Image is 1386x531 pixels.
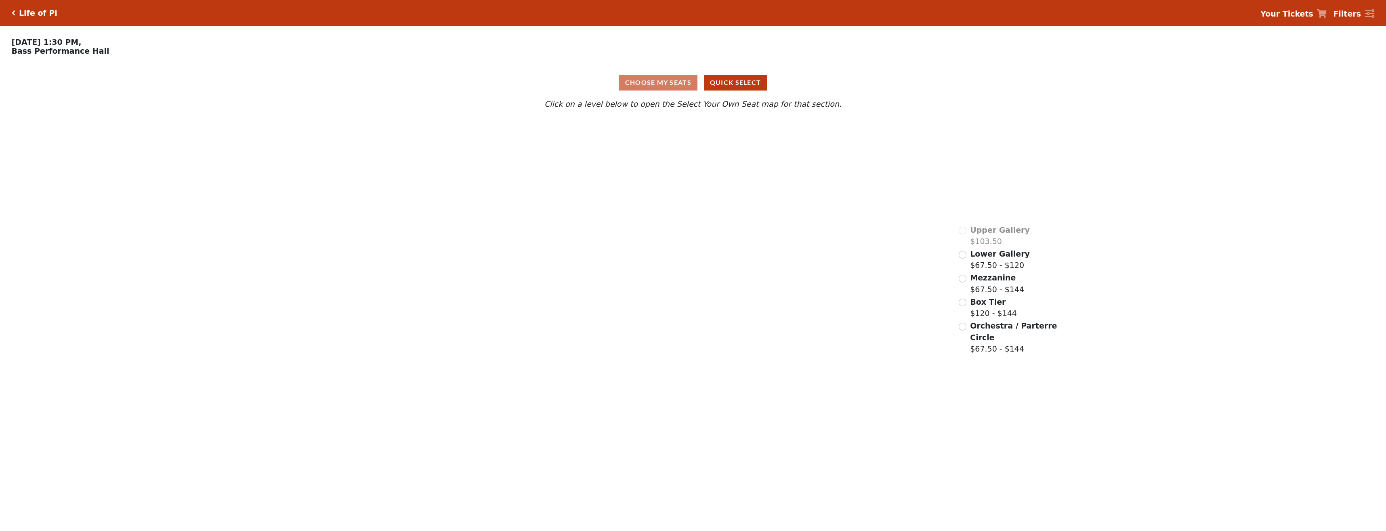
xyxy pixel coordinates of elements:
[1260,8,1327,20] a: Your Tickets
[1333,9,1361,18] strong: Filters
[970,249,1030,258] span: Lower Gallery
[1260,9,1313,18] strong: Your Tickets
[970,272,1024,295] label: $67.50 - $144
[12,10,15,16] a: Click here to go back to filters
[511,315,739,453] path: Orchestra / Parterre Circle - Seats Available: 15
[970,297,1006,306] span: Box Tier
[970,321,1057,342] span: Orchestra / Parterre Circle
[970,225,1030,234] span: Upper Gallery
[404,172,642,247] path: Lower Gallery - Seats Available: 95
[970,320,1058,355] label: $67.50 - $144
[1333,8,1374,20] a: Filters
[19,8,57,18] h5: Life of Pi
[970,273,1016,282] span: Mezzanine
[179,98,1207,110] p: Click on a level below to open the Select Your Own Seat map for that section.
[704,75,767,91] button: Quick Select
[970,296,1017,319] label: $120 - $144
[387,127,612,181] path: Upper Gallery - Seats Available: 0
[970,248,1030,271] label: $67.50 - $120
[970,224,1030,247] label: $103.50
